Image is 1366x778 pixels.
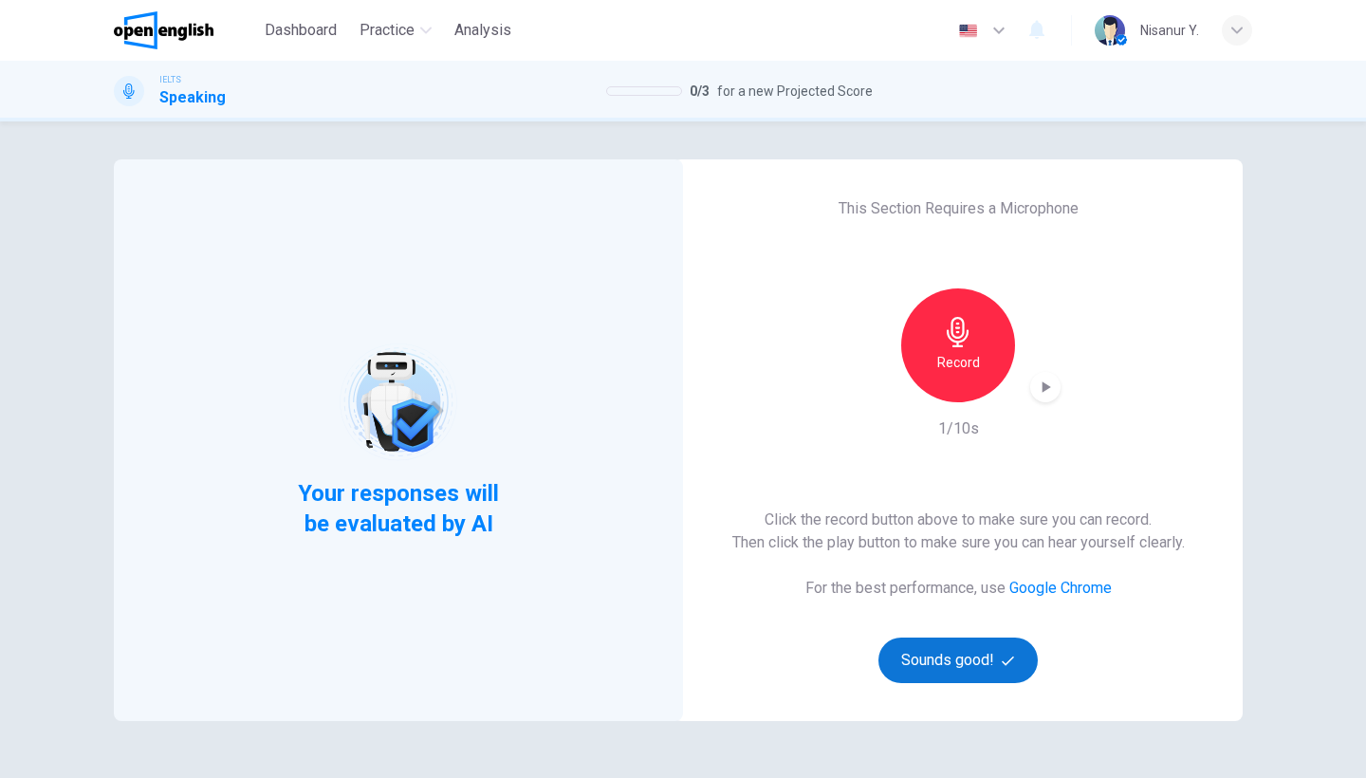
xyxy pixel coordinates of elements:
[338,342,458,462] img: robot icon
[839,197,1079,220] h6: This Section Requires a Microphone
[878,638,1038,683] button: Sounds good!
[690,80,710,102] span: 0 / 3
[1009,579,1112,597] a: Google Chrome
[352,13,439,47] button: Practice
[360,19,415,42] span: Practice
[265,19,337,42] span: Dashboard
[114,11,257,49] a: OpenEnglish logo
[159,73,181,86] span: IELTS
[1095,15,1125,46] img: Profile picture
[1140,19,1199,42] div: Nisanur Y.
[901,288,1015,402] button: Record
[257,13,344,47] button: Dashboard
[956,24,980,38] img: en
[454,19,511,42] span: Analysis
[447,13,519,47] button: Analysis
[937,351,980,374] h6: Record
[732,509,1185,554] h6: Click the record button above to make sure you can record. Then click the play button to make sur...
[938,417,979,440] h6: 1/10s
[717,80,873,102] span: for a new Projected Score
[805,577,1112,600] h6: For the best performance, use
[159,86,226,109] h1: Speaking
[114,11,213,49] img: OpenEnglish logo
[284,478,514,539] span: Your responses will be evaluated by AI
